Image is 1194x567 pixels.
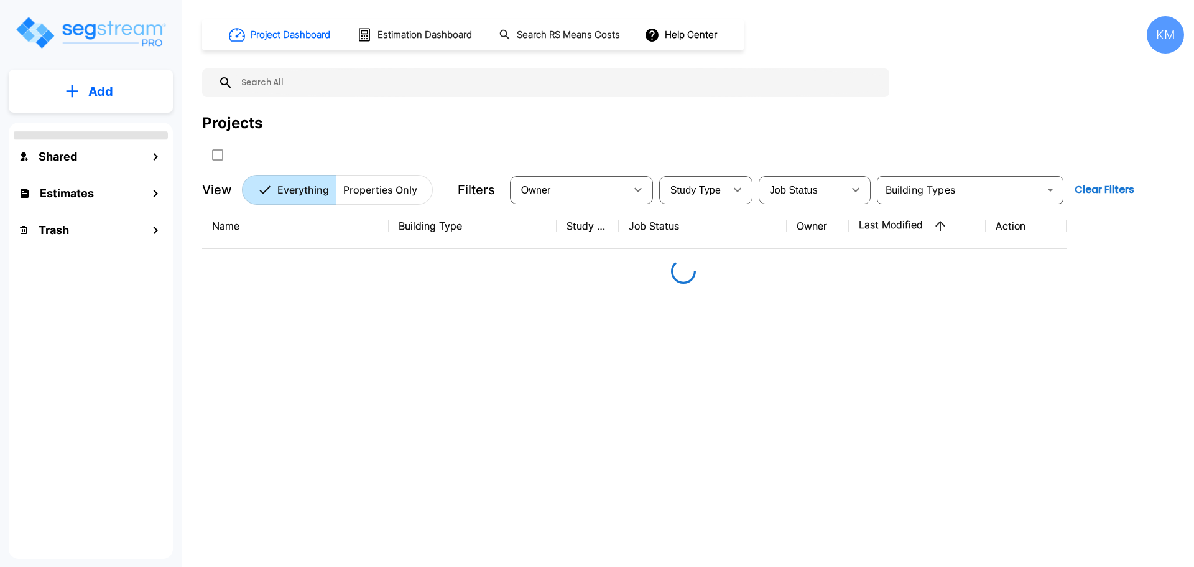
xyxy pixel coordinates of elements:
button: Clear Filters [1070,177,1139,202]
button: Project Dashboard [224,21,337,49]
div: Platform [242,175,433,205]
span: Study Type [670,185,721,195]
h1: Estimation Dashboard [377,28,472,42]
button: Open [1042,181,1059,199]
button: SelectAll [205,143,230,167]
h1: Search RS Means Costs [517,28,620,42]
div: Projects [202,112,262,134]
input: Search All [233,68,883,97]
p: Add [88,82,113,101]
p: View [202,180,232,199]
p: Properties Only [343,182,417,197]
input: Building Types [881,181,1039,199]
th: Name [202,204,389,249]
th: Last Modified [849,204,986,249]
button: Properties Only [336,175,433,205]
th: Building Type [389,204,557,249]
h1: Shared [39,148,77,165]
button: Everything [242,175,336,205]
div: Select [512,172,626,207]
button: Add [9,73,173,110]
th: Job Status [619,204,787,249]
th: Owner [787,204,849,249]
p: Everything [277,182,329,197]
div: KM [1147,16,1184,54]
button: Estimation Dashboard [352,22,479,48]
h1: Project Dashboard [251,28,330,42]
span: Job Status [770,185,818,195]
th: Study Type [557,204,619,249]
div: Select [761,172,843,207]
img: Logo [14,15,167,50]
button: Search RS Means Costs [494,23,627,47]
span: Owner [521,185,551,195]
h1: Estimates [40,185,94,202]
button: Help Center [642,23,722,47]
p: Filters [458,180,495,199]
div: Select [662,172,725,207]
th: Action [986,204,1067,249]
h1: Trash [39,222,69,238]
